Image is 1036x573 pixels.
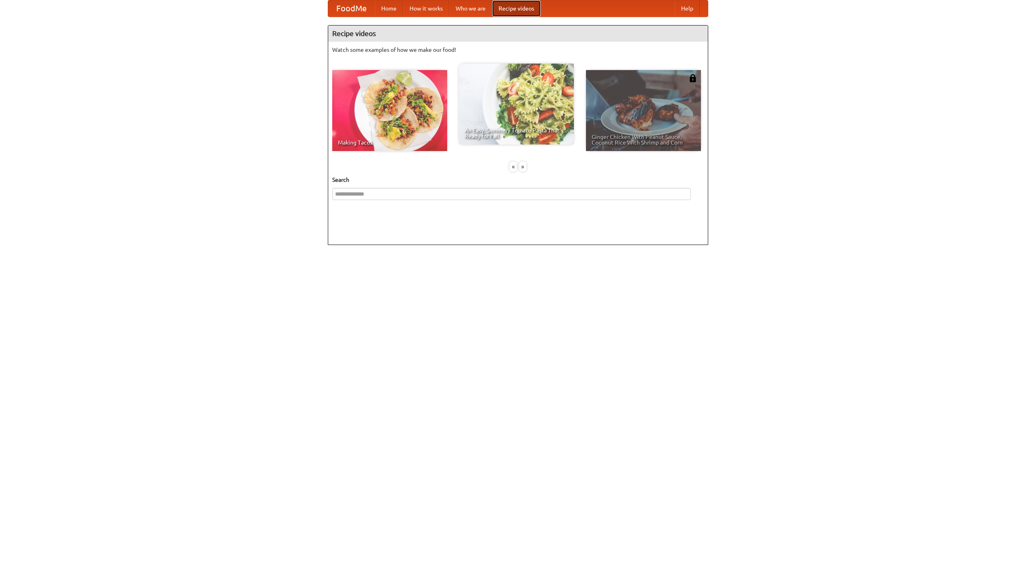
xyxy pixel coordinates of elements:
a: Recipe videos [492,0,541,17]
a: Who we are [449,0,492,17]
span: An Easy, Summery Tomato Pasta That's Ready for Fall [465,128,568,139]
a: FoodMe [328,0,375,17]
div: « [510,162,517,172]
a: Making Tacos [332,70,447,151]
h5: Search [332,176,704,184]
span: Making Tacos [338,140,442,145]
a: How it works [403,0,449,17]
p: Watch some examples of how we make our food! [332,46,704,54]
a: Help [675,0,700,17]
img: 483408.png [689,74,697,82]
a: Home [375,0,403,17]
a: An Easy, Summery Tomato Pasta That's Ready for Fall [459,64,574,145]
h4: Recipe videos [328,26,708,42]
div: » [519,162,526,172]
